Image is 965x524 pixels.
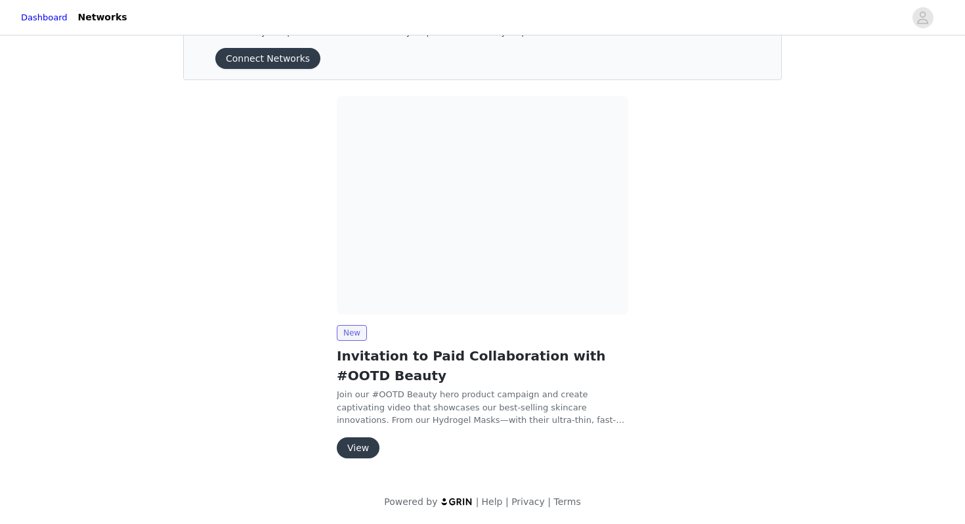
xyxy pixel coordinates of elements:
[215,48,320,69] button: Connect Networks
[337,96,628,315] img: OOTDBEAUTY
[440,497,473,506] img: logo
[384,496,437,507] span: Powered by
[505,496,509,507] span: |
[337,443,379,453] a: View
[511,496,545,507] a: Privacy
[337,325,367,341] span: New
[21,11,68,24] a: Dashboard
[337,437,379,458] button: View
[476,496,479,507] span: |
[337,346,628,385] h2: Invitation to Paid Collaboration with #OOTD Beauty
[482,496,503,507] a: Help
[547,496,551,507] span: |
[337,388,628,427] p: Join our #OOTD Beauty hero product campaign and create captivating video that showcases our best-...
[916,7,929,28] div: avatar
[70,3,135,32] a: Networks
[553,496,580,507] a: Terms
